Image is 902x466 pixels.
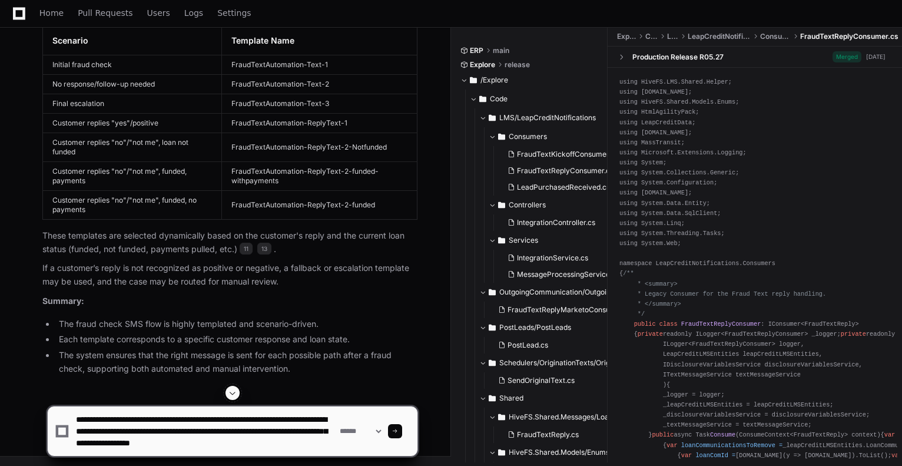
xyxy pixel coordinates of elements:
[479,283,618,302] button: OutgoingCommunication/OutgoingCommunication/Consumers
[503,266,619,283] button: MessageProcessingService.cs
[480,75,508,85] span: /Explore
[43,133,222,161] td: Customer replies "no"/"not me", loan not funded
[222,55,417,74] td: FraudTextAutomation-Text-1
[493,337,611,353] button: PostLead.cs
[479,92,486,106] svg: Directory
[503,163,619,179] button: FraudTextReplyConsumer.cs
[222,26,417,55] th: Template Name
[659,320,678,328] span: class
[460,71,599,90] button: /Explore
[222,133,417,161] td: FraudTextAutomation-ReplyText-2-Notfunded
[42,262,417,289] p: If a customer’s reply is not recognized as positive or negative, a fallback or escalation templat...
[760,32,791,41] span: Consumers
[493,302,620,318] button: FraudTextReplyMarketoConsumer.cs
[479,318,618,337] button: PostLeads/PostLeads
[503,146,619,163] button: FraudTextKickoffConsumer.cs
[43,55,222,74] td: Initial fraud check
[222,161,417,190] td: FraudTextAutomation-ReplyText-2-funded-withpayments
[184,9,203,16] span: Logs
[517,150,618,159] span: FraudTextKickoffConsumer.cs
[43,74,222,94] td: No response/follow-up needed
[508,376,575,385] span: SendOriginalText.cs
[517,270,619,279] span: MessageProcessingService.cs
[470,90,608,108] button: Code
[222,190,417,219] td: FraudTextAutomation-ReplyText-2-funded
[217,9,251,16] span: Settings
[517,183,610,192] span: LeadPurchasedReceived.cs
[517,166,614,176] span: FraudTextReplyConsumer.cs
[489,285,496,299] svg: Directory
[833,51,861,62] span: Merged
[509,236,538,245] span: Services
[645,32,658,41] span: Code
[489,111,496,125] svg: Directory
[499,323,571,332] span: PostLeads/PostLeads
[489,196,626,214] button: Controllers
[517,218,595,227] span: IntegrationController.cs
[42,229,417,256] p: These templates are selected dynamically based on the customer's reply and the current loan statu...
[634,320,656,328] span: public
[39,9,64,16] span: Home
[517,253,588,263] span: IntegrationService.cs
[43,94,222,113] td: Final escalation
[257,243,271,255] span: 13
[493,46,509,55] span: main
[222,113,417,133] td: FraudTextAutomation-ReplyText-1
[240,243,253,255] span: 11
[508,341,548,350] span: PostLead.cs
[688,32,751,41] span: LeapCreditNotifications
[499,113,596,123] span: LMS/LeapCreditNotifications
[43,113,222,133] td: Customer replies "yes"/positive
[42,296,84,306] strong: Summary:
[617,32,636,41] span: Explore
[470,60,495,70] span: Explore
[681,320,761,328] span: FraudTextReplyConsumer
[55,349,417,376] li: The system ensures that the right message is sent for each possible path after a fraud check, sup...
[489,356,496,370] svg: Directory
[498,233,505,247] svg: Directory
[43,26,222,55] th: Scenario
[508,305,632,315] span: FraudTextReplyMarketoConsumer.cs
[499,287,618,297] span: OutgoingCommunication/OutgoingCommunication/Consumers
[489,127,626,146] button: Consumers
[841,331,866,338] span: private
[55,318,417,331] li: The fraud check SMS flow is highly templated and scenario-driven.
[498,198,505,212] svg: Directory
[43,161,222,190] td: Customer replies "no"/"not me", funded, payments
[800,32,898,41] span: FraudTextReplyConsumer.cs
[490,94,508,104] span: Code
[479,353,618,372] button: Schedulers/OriginationTexts/OriginationTexts/OriginationTexts
[509,200,546,210] span: Controllers
[499,358,618,368] span: Schedulers/OriginationTexts/OriginationTexts/OriginationTexts
[509,132,547,141] span: Consumers
[147,9,170,16] span: Users
[505,60,530,70] span: release
[619,270,826,318] span: /** * <summary> * Legacy Consumer for the Fraud Text reply handling. * </summary> */
[222,74,417,94] td: FraudTextAutomation-Text-2
[489,231,626,250] button: Services
[479,108,618,127] button: LMS/LeapCreditNotifications
[866,52,886,61] div: [DATE]
[493,372,611,389] button: SendOriginalText.cs
[222,94,417,113] td: FraudTextAutomation-Text-3
[667,32,678,41] span: LMS
[638,331,663,338] span: private
[498,130,505,144] svg: Directory
[503,250,619,266] button: IntegrationService.cs
[503,214,619,231] button: IntegrationController.cs
[55,333,417,346] li: Each template corresponds to a specific customer response and loan state.
[470,46,483,55] span: ERP
[503,179,619,196] button: LeadPurchasedReceived.cs
[632,52,724,61] div: Production Release R05.27
[43,190,222,219] td: Customer replies "no"/"not me", funded, no payments
[78,9,132,16] span: Pull Requests
[470,73,477,87] svg: Directory
[489,320,496,335] svg: Directory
